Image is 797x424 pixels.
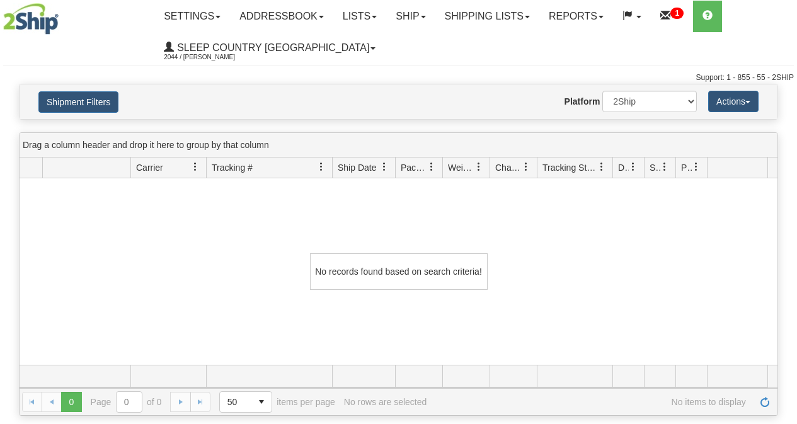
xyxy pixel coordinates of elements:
[91,391,162,413] span: Page of 0
[670,8,684,19] sup: 1
[251,392,272,412] span: select
[164,51,258,64] span: 2044 / [PERSON_NAME]
[333,1,386,32] a: Lists
[338,161,376,174] span: Ship Date
[38,91,118,113] button: Shipment Filters
[755,392,775,412] a: Refresh
[219,391,272,413] span: Page sizes drop down
[311,156,332,178] a: Tracking # filter column settings
[685,156,707,178] a: Pickup Status filter column settings
[421,156,442,178] a: Packages filter column settings
[651,1,693,32] a: 1
[219,391,335,413] span: items per page
[542,161,597,174] span: Tracking Status
[3,3,59,35] img: logo2044.jpg
[618,161,629,174] span: Delivery Status
[227,396,244,408] span: 50
[708,91,759,112] button: Actions
[539,1,613,32] a: Reports
[374,156,395,178] a: Ship Date filter column settings
[654,156,675,178] a: Shipment Issues filter column settings
[185,156,206,178] a: Carrier filter column settings
[515,156,537,178] a: Charge filter column settings
[435,1,539,32] a: Shipping lists
[212,161,253,174] span: Tracking #
[154,32,385,64] a: Sleep Country [GEOGRAPHIC_DATA] 2044 / [PERSON_NAME]
[681,161,692,174] span: Pickup Status
[650,161,660,174] span: Shipment Issues
[61,392,81,412] span: Page 0
[622,156,644,178] a: Delivery Status filter column settings
[230,1,333,32] a: Addressbook
[448,161,474,174] span: Weight
[310,253,488,290] div: No records found based on search criteria!
[386,1,435,32] a: Ship
[136,161,163,174] span: Carrier
[344,397,427,407] div: No rows are selected
[768,147,796,276] iframe: chat widget
[468,156,490,178] a: Weight filter column settings
[3,72,794,83] div: Support: 1 - 855 - 55 - 2SHIP
[435,397,746,407] span: No items to display
[174,42,369,53] span: Sleep Country [GEOGRAPHIC_DATA]
[154,1,230,32] a: Settings
[565,95,600,108] label: Platform
[401,161,427,174] span: Packages
[495,161,522,174] span: Charge
[591,156,612,178] a: Tracking Status filter column settings
[20,133,777,158] div: grid grouping header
